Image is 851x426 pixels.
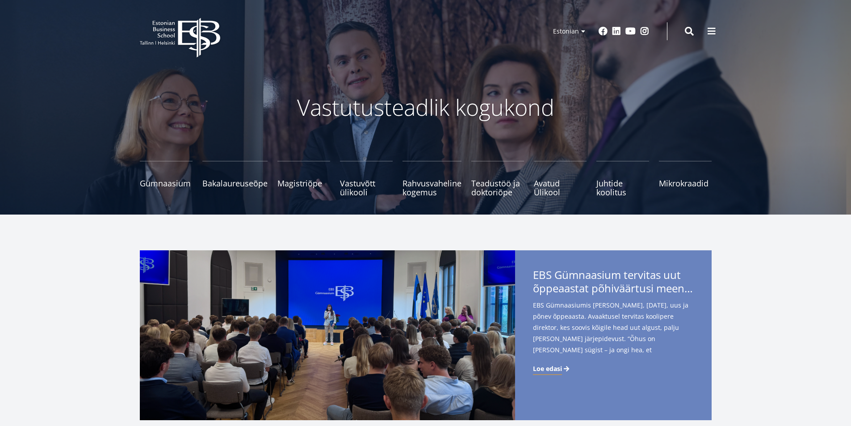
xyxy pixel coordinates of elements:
span: EBS Gümnaasium tervitas uut [533,268,694,298]
a: Instagram [640,27,649,36]
a: Youtube [625,27,636,36]
a: Magistriõpe [277,161,330,197]
span: Juhtide koolitus [596,179,649,197]
span: õppeaastat põhiväärtusi meenutades [533,282,694,295]
a: Gümnaasium [140,161,193,197]
a: Vastuvõtt ülikooli [340,161,393,197]
p: Vastutusteadlik kogukond [189,94,662,121]
span: Vastuvõtt ülikooli [340,179,393,197]
a: Teadustöö ja doktoriõpe [471,161,524,197]
a: Linkedin [612,27,621,36]
span: Rahvusvaheline kogemus [402,179,461,197]
a: Loe edasi [533,364,571,373]
span: Teadustöö ja doktoriõpe [471,179,524,197]
span: Magistriõpe [277,179,330,188]
span: Bakalaureuseõpe [202,179,268,188]
a: Avatud Ülikool [534,161,587,197]
span: Loe edasi [533,364,562,373]
span: Mikrokraadid [659,179,712,188]
span: EBS Gümnaasiumis [PERSON_NAME], [DATE], uus ja põnev õppeaasta. Avaaktusel tervitas koolipere dir... [533,299,694,370]
span: Gümnaasium [140,179,193,188]
a: Rahvusvaheline kogemus [402,161,461,197]
a: Facebook [599,27,608,36]
span: Avatud Ülikool [534,179,587,197]
img: a [140,250,515,420]
a: Mikrokraadid [659,161,712,197]
a: Bakalaureuseõpe [202,161,268,197]
a: Juhtide koolitus [596,161,649,197]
